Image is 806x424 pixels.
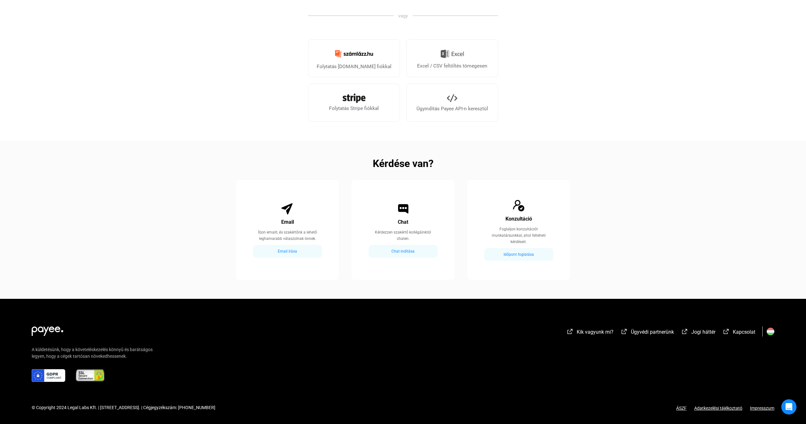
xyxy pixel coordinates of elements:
a: Folytatás Stripe fiókkal [308,84,400,122]
div: Kérdezzen szakértő kollégáinktól chaten. [369,229,437,242]
div: Excel / CSV feltöltés tömegesen [417,62,487,70]
img: Consultation [512,199,525,212]
img: Chat [397,202,409,215]
img: HU.svg [767,328,774,335]
span: Ügyvédi partnerünk [631,329,674,335]
img: external-link-white [722,328,730,335]
button: Email írása [253,245,322,258]
div: © Copyright 2024 Legal Labs Kft. | [STREET_ADDRESS]. | Cégjegyzékszám: [PHONE_NUMBER] [32,404,215,411]
button: Időpont foglalása [484,248,553,261]
a: Adatkezelési tájékoztató [687,406,750,411]
div: Email írása [255,247,320,255]
img: Stripe [343,93,365,103]
a: external-link-whiteÜgyvédi partnerünk [620,330,674,336]
img: gdpr [32,369,65,382]
img: Excel [441,47,464,61]
div: Konzultáció [505,215,532,223]
img: API [447,93,457,103]
h2: Kérdése van? [373,160,434,167]
span: Kapcsolat [733,329,755,335]
div: Chat [398,218,408,226]
div: Email [281,218,294,226]
a: ÁSZF [676,406,687,411]
div: Folytatás [DOMAIN_NAME] fiókkal [317,63,391,70]
button: Chat indítása [369,245,438,258]
img: Email [281,202,294,215]
span: vagy [394,13,413,19]
div: Open Intercom Messenger [781,399,796,414]
div: Időpont foglalása [486,251,551,258]
a: external-link-whiteJogi háttér [681,330,715,336]
img: external-link-white [681,328,689,335]
a: Impresszum [750,406,774,411]
a: external-link-whiteKik vagyunk mi? [566,330,613,336]
img: external-link-white [620,328,628,335]
img: Számlázz.hu [331,46,377,61]
img: external-link-white [566,328,574,335]
div: Ügyindítás Payee API-n keresztül [416,105,488,112]
a: Folytatás [DOMAIN_NAME] fiókkal [308,39,400,77]
img: white-payee-white-dot.svg [32,323,63,336]
div: Foglaljon konzultációt munkatársunkkal, ahol felteheti kérdéseit. [484,226,553,245]
div: Folytatás Stripe fiókkal [329,105,379,112]
a: Excel / CSV feltöltés tömegesen [406,39,498,77]
span: Kik vagyunk mi? [577,329,613,335]
a: Ügyindítás Payee API-n keresztül [406,84,498,122]
img: ssl [75,369,105,382]
div: Írjon emailt, és szakértőnk a lehető leghamarabb válaszolnak önnek. [253,229,322,242]
div: Chat indítása [371,247,436,255]
span: Jogi háttér [691,329,715,335]
a: external-link-whiteKapcsolat [722,330,755,336]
